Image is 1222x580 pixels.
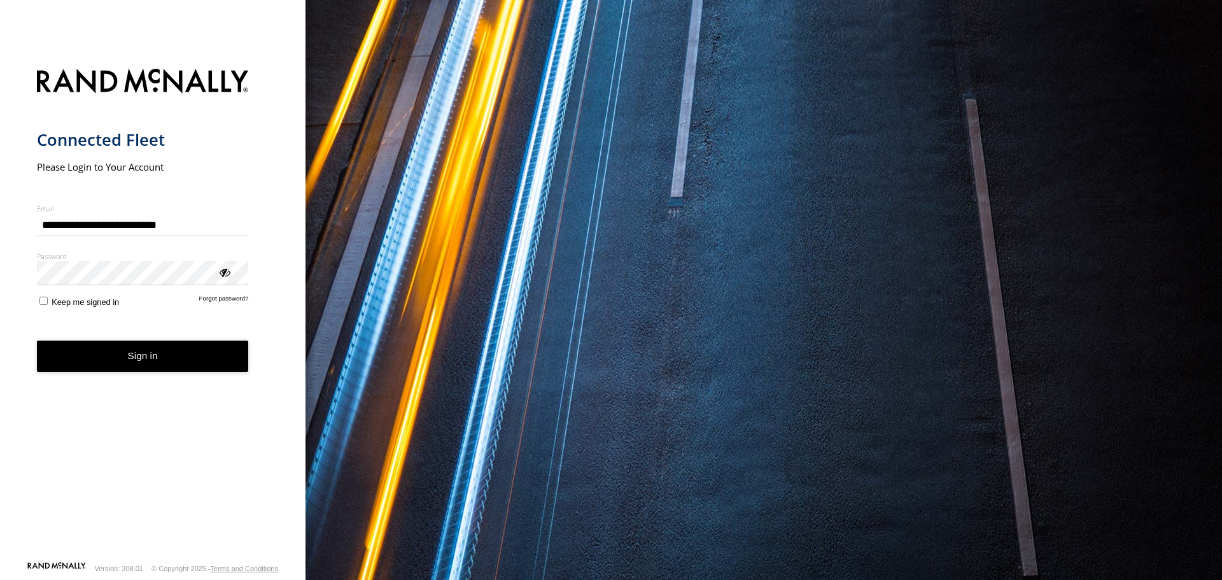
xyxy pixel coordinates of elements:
h1: Connected Fleet [37,129,249,150]
div: © Copyright 2025 - [151,565,278,572]
form: main [37,61,269,561]
span: Keep me signed in [52,297,119,307]
a: Terms and Conditions [211,565,278,572]
a: Forgot password? [199,295,249,307]
a: Visit our Website [27,562,86,575]
input: Keep me signed in [39,297,48,305]
h2: Please Login to Your Account [37,160,249,173]
label: Password [37,251,249,261]
label: Email [37,204,249,213]
div: Version: 308.01 [95,565,143,572]
img: Rand McNally [37,66,249,99]
button: Sign in [37,341,249,372]
div: ViewPassword [218,265,230,278]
